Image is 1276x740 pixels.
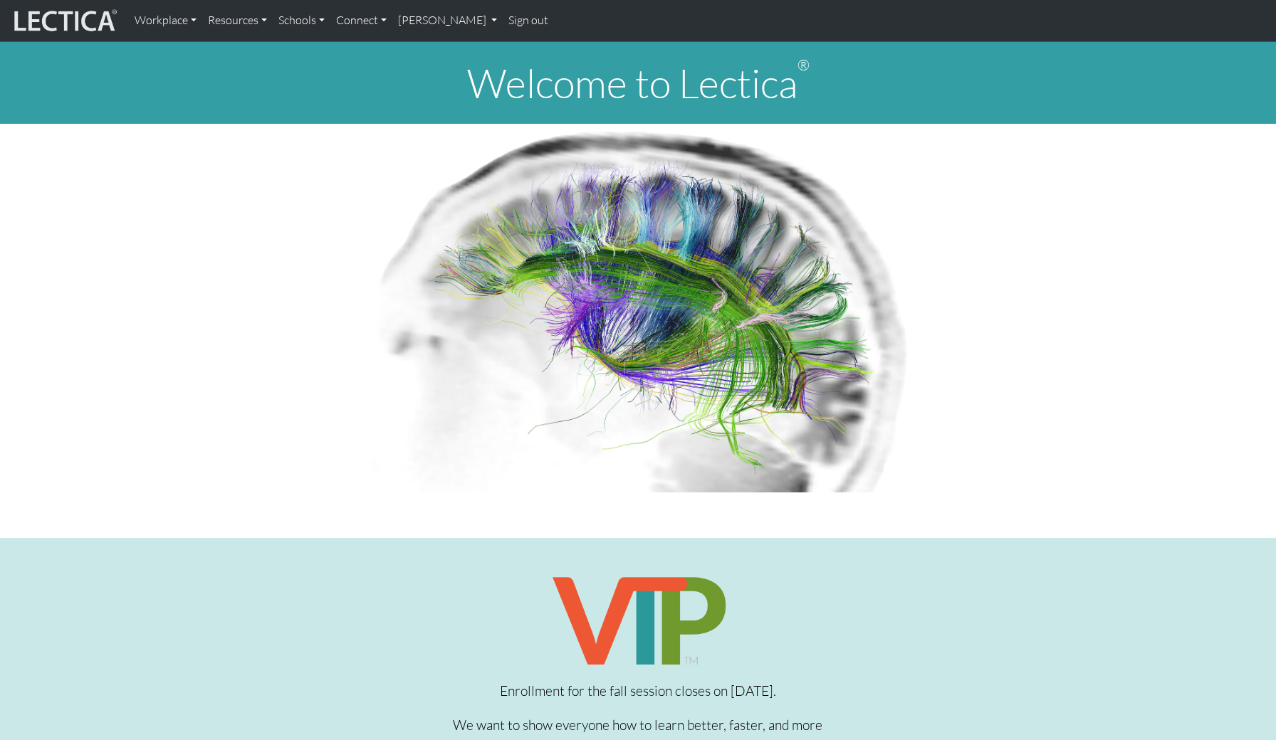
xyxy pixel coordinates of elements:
a: Sign out [503,6,554,36]
a: Schools [273,6,330,36]
a: [PERSON_NAME] [392,6,503,36]
img: Human Connectome Project Image [361,124,915,492]
img: lecticalive [11,7,117,34]
p: Enrollment for the fall session closes on [DATE]. [431,680,844,703]
sup: ® [797,55,810,74]
a: Resources [202,6,273,36]
a: Connect [330,6,392,36]
a: Workplace [129,6,202,36]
